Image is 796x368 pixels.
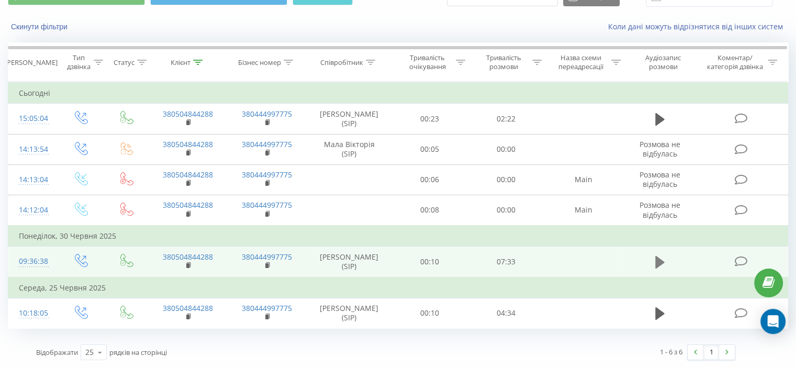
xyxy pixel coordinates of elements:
td: 04:34 [468,298,544,328]
a: Коли дані можуть відрізнятися вiд інших систем [608,21,788,31]
td: 00:10 [392,247,468,277]
a: 380444997775 [242,109,292,119]
td: 00:05 [392,134,468,164]
span: Розмова не відбулась [640,170,680,189]
div: 09:36:38 [19,251,47,272]
button: Скинути фільтри [8,22,73,31]
a: 380444997775 [242,303,292,313]
div: [PERSON_NAME] [5,58,58,67]
a: 380504844288 [163,200,213,210]
td: [PERSON_NAME] (SIP) [307,247,392,277]
td: 00:06 [392,164,468,195]
td: [PERSON_NAME] (SIP) [307,298,392,328]
td: Понеділок, 30 Червня 2025 [8,226,788,247]
td: Main [544,195,623,226]
td: 00:10 [392,298,468,328]
a: 380444997775 [242,170,292,180]
div: Співробітник [320,58,363,67]
div: Open Intercom Messenger [760,309,786,334]
a: 380504844288 [163,109,213,119]
div: 14:12:04 [19,200,47,220]
td: Мала Вікторія (SIP) [307,134,392,164]
a: 380444997775 [242,200,292,210]
div: Тривалість розмови [477,53,530,71]
span: Розмова не відбулась [640,200,680,219]
td: Середа, 25 Червня 2025 [8,277,788,298]
span: рядків на сторінці [109,348,167,357]
a: 380444997775 [242,139,292,149]
div: Тривалість очікування [401,53,454,71]
div: Бізнес номер [238,58,281,67]
div: 1 - 6 з 6 [660,347,682,357]
div: Статус [114,58,134,67]
a: 1 [703,345,719,360]
div: Тип дзвінка [66,53,91,71]
td: Сьогодні [8,83,788,104]
div: 10:18:05 [19,303,47,324]
td: 00:23 [392,104,468,134]
div: Назва схеми переадресації [554,53,609,71]
td: 00:00 [468,195,544,226]
a: 380444997775 [242,252,292,262]
div: 25 [85,347,94,358]
span: Відображати [36,348,78,357]
div: Коментар/категорія дзвінка [704,53,765,71]
td: 00:08 [392,195,468,226]
a: 380504844288 [163,139,213,149]
a: 380504844288 [163,303,213,313]
td: Main [544,164,623,195]
div: 15:05:04 [19,108,47,129]
td: 00:00 [468,164,544,195]
td: 02:22 [468,104,544,134]
td: 00:00 [468,134,544,164]
div: Клієнт [171,58,190,67]
a: 380504844288 [163,252,213,262]
div: 14:13:54 [19,139,47,160]
td: 07:33 [468,247,544,277]
td: [PERSON_NAME] (SIP) [307,104,392,134]
div: Аудіозапис розмови [633,53,694,71]
span: Розмова не відбулась [640,139,680,159]
div: 14:13:04 [19,170,47,190]
a: 380504844288 [163,170,213,180]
